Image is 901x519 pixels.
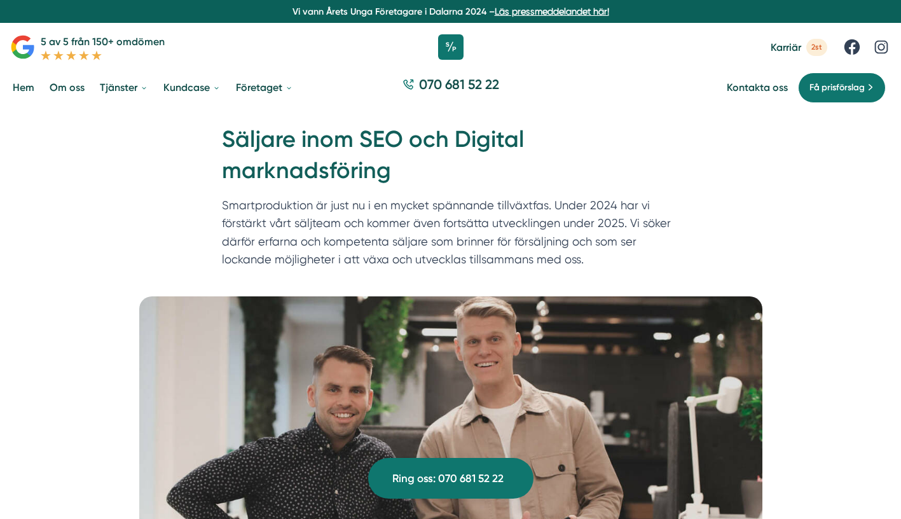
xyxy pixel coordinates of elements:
a: Företaget [233,71,296,104]
span: 2st [806,39,827,56]
span: Karriär [771,41,801,53]
a: Ring oss: 070 681 52 22 [368,458,533,499]
a: Hem [10,71,37,104]
span: Ring oss: 070 681 52 22 [392,470,504,487]
a: Få prisförslag [798,73,886,103]
a: Tjänster [97,71,151,104]
p: Vi vann Årets Unga Företagare i Dalarna 2024 – [5,5,896,18]
span: 070 681 52 22 [419,75,499,93]
h1: Säljare inom SEO och Digital marknadsföring [222,124,680,196]
a: Om oss [47,71,87,104]
p: 5 av 5 från 150+ omdömen [41,34,165,50]
a: Karriär 2st [771,39,827,56]
a: Kundcase [161,71,223,104]
span: Få prisförslag [809,81,865,95]
a: Kontakta oss [727,81,788,93]
p: Smartproduktion är just nu i en mycket spännande tillväxtfas. Under 2024 har vi förstärkt vårt sä... [222,197,680,275]
a: Läs pressmeddelandet här! [495,6,609,17]
a: 070 681 52 22 [397,75,504,100]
